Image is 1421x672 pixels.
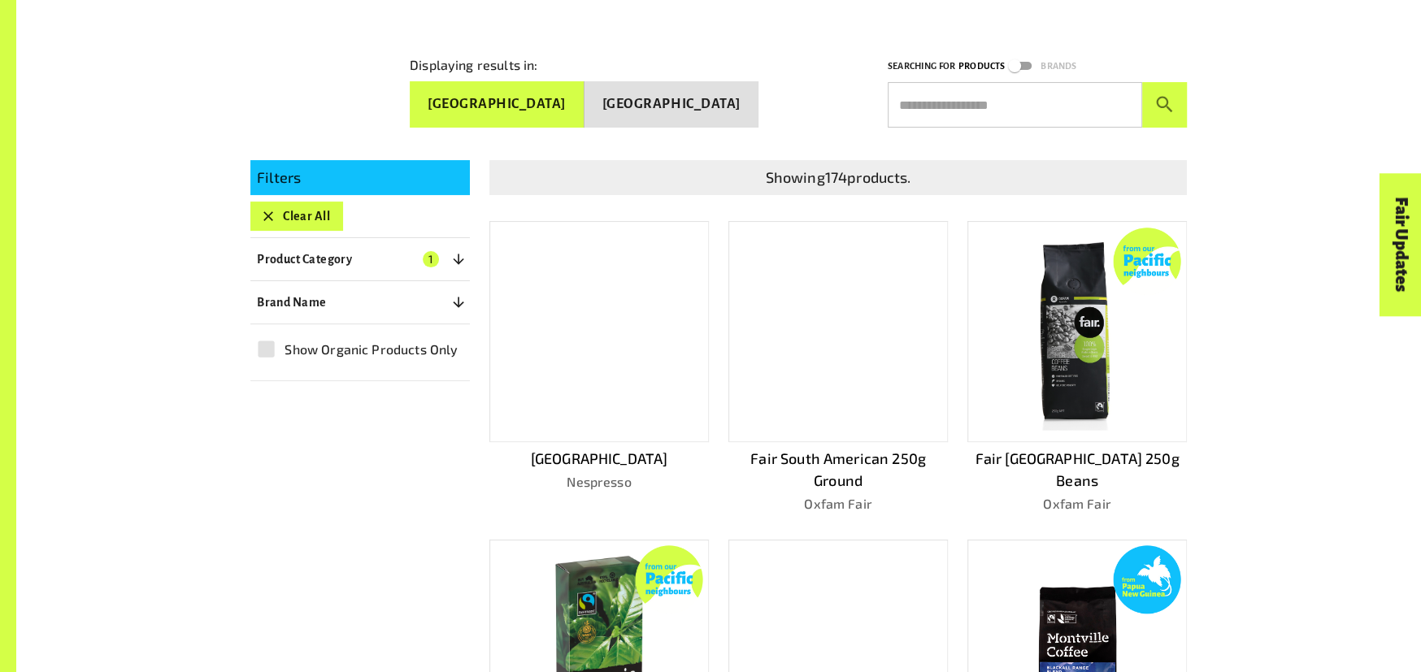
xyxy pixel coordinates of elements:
button: Clear All [250,202,343,231]
a: Fair South American 250g GroundOxfam Fair [728,221,948,514]
button: [GEOGRAPHIC_DATA] [584,81,758,128]
p: Displaying results in: [410,55,537,75]
span: Show Organic Products Only [285,340,458,359]
span: 1 [423,251,439,267]
a: [GEOGRAPHIC_DATA]Nespresso [489,221,709,514]
p: Filters [257,167,463,189]
p: Product Category [257,249,352,269]
p: Brand Name [257,293,327,312]
p: Brands [1041,59,1076,74]
p: Oxfam Fair [728,494,948,514]
button: [GEOGRAPHIC_DATA] [410,81,584,128]
p: Nespresso [489,472,709,492]
p: Searching for [888,59,955,74]
p: Fair South American 250g Ground [728,448,948,492]
p: Fair [GEOGRAPHIC_DATA] 250g Beans [967,448,1187,492]
button: Product Category [250,245,470,274]
p: [GEOGRAPHIC_DATA] [489,448,709,470]
p: Oxfam Fair [967,494,1187,514]
button: Brand Name [250,288,470,317]
p: Showing 174 products. [496,167,1180,189]
p: Products [958,59,1005,74]
a: Fair [GEOGRAPHIC_DATA] 250g BeansOxfam Fair [967,221,1187,514]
